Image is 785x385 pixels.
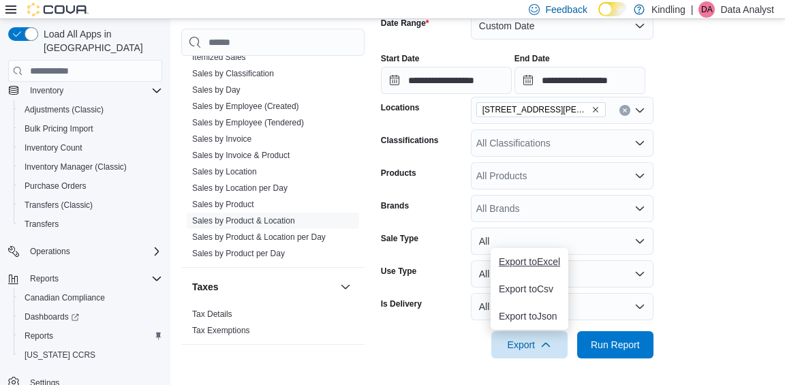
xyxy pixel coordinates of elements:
[634,170,645,181] button: Open list of options
[192,232,326,243] span: Sales by Product & Location per Day
[499,283,560,294] span: Export to Csv
[192,326,250,335] a: Tax Exemptions
[192,52,246,63] span: Itemized Sales
[3,81,168,100] button: Inventory
[471,12,653,40] button: Custom Date
[14,326,168,345] button: Reports
[192,102,299,111] a: Sales by Employee (Created)
[499,256,560,267] span: Export to Excel
[19,140,162,156] span: Inventory Count
[381,18,429,29] label: Date Range
[634,203,645,214] button: Open list of options
[634,138,645,149] button: Open list of options
[381,67,512,94] input: Press the down key to open a popover containing a calendar.
[14,119,168,138] button: Bulk Pricing Import
[337,279,354,295] button: Taxes
[192,248,285,259] span: Sales by Product per Day
[19,197,98,213] a: Transfers (Classic)
[25,181,87,191] span: Purchase Orders
[19,328,162,344] span: Reports
[19,178,92,194] a: Purchase Orders
[381,168,416,179] label: Products
[14,100,168,119] button: Adjustments (Classic)
[720,1,774,18] p: Data Analyst
[25,271,162,287] span: Reports
[192,150,290,161] span: Sales by Invoice & Product
[19,347,162,363] span: Washington CCRS
[691,1,694,18] p: |
[514,53,550,64] label: End Date
[192,183,288,193] a: Sales by Location per Day
[19,121,99,137] a: Bulk Pricing Import
[491,331,568,358] button: Export
[192,280,335,294] button: Taxes
[19,309,84,325] a: Dashboards
[19,102,162,118] span: Adjustments (Classic)
[25,82,69,99] button: Inventory
[698,1,715,18] div: Data Analyst
[598,16,599,17] span: Dark Mode
[491,248,568,275] button: Export toExcel
[25,243,162,260] span: Operations
[491,303,568,330] button: Export toJson
[192,215,295,226] span: Sales by Product & Location
[181,306,365,344] div: Taxes
[19,159,162,175] span: Inventory Manager (Classic)
[25,271,64,287] button: Reports
[14,215,168,234] button: Transfers
[491,275,568,303] button: Export toCsv
[3,269,168,288] button: Reports
[25,82,162,99] span: Inventory
[192,232,326,242] a: Sales by Product & Location per Day
[25,330,53,341] span: Reports
[499,331,559,358] span: Export
[14,345,168,365] button: [US_STATE] CCRS
[19,216,162,232] span: Transfers
[19,140,88,156] a: Inventory Count
[19,102,109,118] a: Adjustments (Classic)
[25,219,59,230] span: Transfers
[25,161,127,172] span: Inventory Manager (Classic)
[591,106,600,114] button: Remove 249 Mary Street from selection in this group
[192,216,295,226] a: Sales by Product & Location
[25,292,105,303] span: Canadian Compliance
[19,290,162,306] span: Canadian Compliance
[577,331,653,358] button: Run Report
[514,67,645,94] input: Press the down key to open a popover containing a calendar.
[192,280,219,294] h3: Taxes
[25,350,95,360] span: [US_STATE] CCRS
[192,249,285,258] a: Sales by Product per Day
[192,118,304,127] a: Sales by Employee (Tendered)
[14,307,168,326] a: Dashboards
[19,309,162,325] span: Dashboards
[499,311,560,322] span: Export to Json
[192,134,251,144] a: Sales by Invoice
[192,151,290,160] a: Sales by Invoice & Product
[19,216,64,232] a: Transfers
[30,246,70,257] span: Operations
[192,101,299,112] span: Sales by Employee (Created)
[482,103,589,117] span: [STREET_ADDRESS][PERSON_NAME]
[192,117,304,128] span: Sales by Employee (Tendered)
[591,338,640,352] span: Run Report
[634,105,645,116] button: Open list of options
[25,104,104,115] span: Adjustments (Classic)
[14,138,168,157] button: Inventory Count
[25,123,93,134] span: Bulk Pricing Import
[19,178,162,194] span: Purchase Orders
[192,325,250,336] span: Tax Exemptions
[619,105,630,116] button: Clear input
[192,68,274,79] span: Sales by Classification
[381,233,418,244] label: Sale Type
[471,260,653,288] button: All
[192,84,241,95] span: Sales by Day
[14,288,168,307] button: Canadian Compliance
[25,142,82,153] span: Inventory Count
[25,200,93,211] span: Transfers (Classic)
[14,176,168,196] button: Purchase Orders
[471,293,653,320] button: All
[381,298,422,309] label: Is Delivery
[19,290,110,306] a: Canadian Compliance
[471,228,653,255] button: All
